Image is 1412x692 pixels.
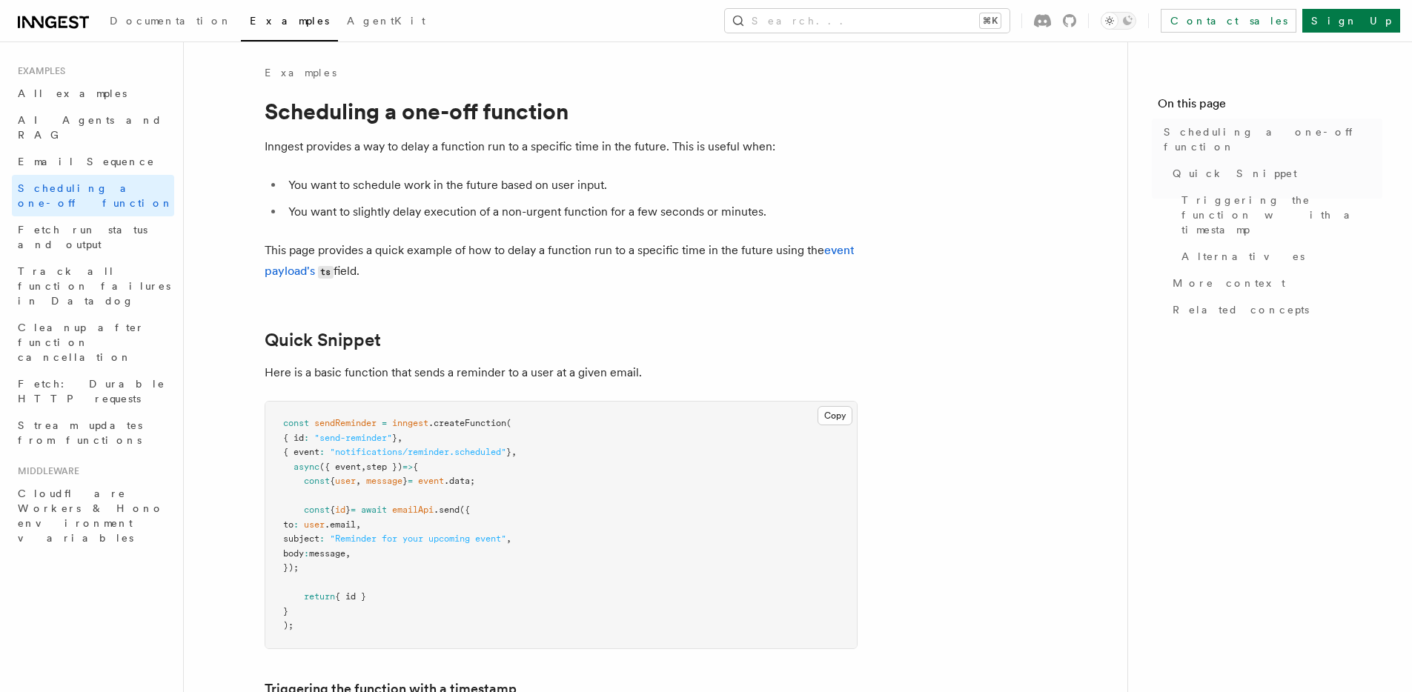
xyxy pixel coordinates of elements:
[444,476,475,486] span: .data;
[265,330,381,350] a: Quick Snippet
[1101,12,1136,30] button: Toggle dark mode
[1302,9,1400,33] a: Sign Up
[12,80,174,107] a: All examples
[18,114,162,141] span: AI Agents and RAG
[335,591,366,602] span: { id }
[283,433,304,443] span: { id
[265,240,858,282] p: This page provides a quick example of how to delay a function run to a specific time in the futur...
[366,476,402,486] span: message
[402,462,413,472] span: =>
[1173,166,1297,181] span: Quick Snippet
[347,15,425,27] span: AgentKit
[18,182,173,209] span: Scheduling a one-off function
[330,447,506,457] span: "notifications/reminder.scheduled"
[304,519,325,530] span: user
[241,4,338,41] a: Examples
[397,433,402,443] span: ,
[304,548,309,559] span: :
[345,505,351,515] span: }
[294,519,299,530] span: :
[110,15,232,27] span: Documentation
[319,462,361,472] span: ({ event
[506,447,511,457] span: }
[283,533,319,544] span: subject
[418,476,444,486] span: event
[18,87,127,99] span: All examples
[325,519,356,530] span: .email
[382,418,387,428] span: =
[283,606,288,616] span: }
[1158,95,1382,119] h4: On this page
[283,418,309,428] span: const
[12,107,174,148] a: AI Agents and RAG
[1167,160,1382,187] a: Quick Snippet
[506,418,511,428] span: (
[511,447,517,457] span: ,
[361,505,387,515] span: await
[330,476,335,486] span: {
[434,505,460,515] span: .send
[319,447,325,457] span: :
[335,505,345,515] span: id
[18,378,165,405] span: Fetch: Durable HTTP requests
[283,620,294,631] span: );
[309,548,345,559] span: message
[402,476,408,486] span: }
[1158,119,1382,160] a: Scheduling a one-off function
[392,418,428,428] span: inngest
[392,505,434,515] span: emailApi
[330,533,506,544] span: "Reminder for your upcoming event"
[304,476,330,486] span: const
[314,418,377,428] span: sendReminder
[392,433,397,443] span: }
[1176,187,1382,243] a: Triggering the function with a timestamp
[18,265,170,307] span: Track all function failures in Datadog
[980,13,1001,28] kbd: ⌘K
[351,505,356,515] span: =
[1167,270,1382,296] a: More context
[428,418,506,428] span: .createFunction
[1164,124,1382,154] span: Scheduling a one-off function
[12,370,174,412] a: Fetch: Durable HTTP requests
[12,480,174,551] a: Cloudflare Workers & Hono environment variables
[283,548,304,559] span: body
[12,258,174,314] a: Track all function failures in Datadog
[366,462,402,472] span: step })
[304,591,335,602] span: return
[265,362,858,383] p: Here is a basic function that sends a reminder to a user at a given email.
[18,419,142,446] span: Stream updates from functions
[408,476,413,486] span: =
[330,505,335,515] span: {
[101,4,241,40] a: Documentation
[12,465,79,477] span: Middleware
[12,314,174,370] a: Cleanup after function cancellation
[818,406,852,425] button: Copy
[318,266,334,279] code: ts
[335,476,356,486] span: user
[413,462,418,472] span: {
[356,476,361,486] span: ,
[12,412,174,453] a: Stream updates from functions
[12,65,65,77] span: Examples
[265,136,858,157] p: Inngest provides a way to delay a function run to a specific time in the future. This is useful w...
[1161,9,1296,33] a: Contact sales
[283,562,299,573] span: });
[1181,193,1382,237] span: Triggering the function with a timestamp
[18,156,155,167] span: Email Sequence
[265,65,337,80] a: Examples
[18,322,145,363] span: Cleanup after function cancellation
[284,175,858,196] li: You want to schedule work in the future based on user input.
[319,533,325,544] span: :
[12,148,174,175] a: Email Sequence
[265,98,858,124] h1: Scheduling a one-off function
[283,519,294,530] span: to
[1176,243,1382,270] a: Alternatives
[283,447,319,457] span: { event
[338,4,434,40] a: AgentKit
[304,505,330,515] span: const
[18,488,164,544] span: Cloudflare Workers & Hono environment variables
[12,216,174,258] a: Fetch run status and output
[1167,296,1382,323] a: Related concepts
[18,224,148,250] span: Fetch run status and output
[294,462,319,472] span: async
